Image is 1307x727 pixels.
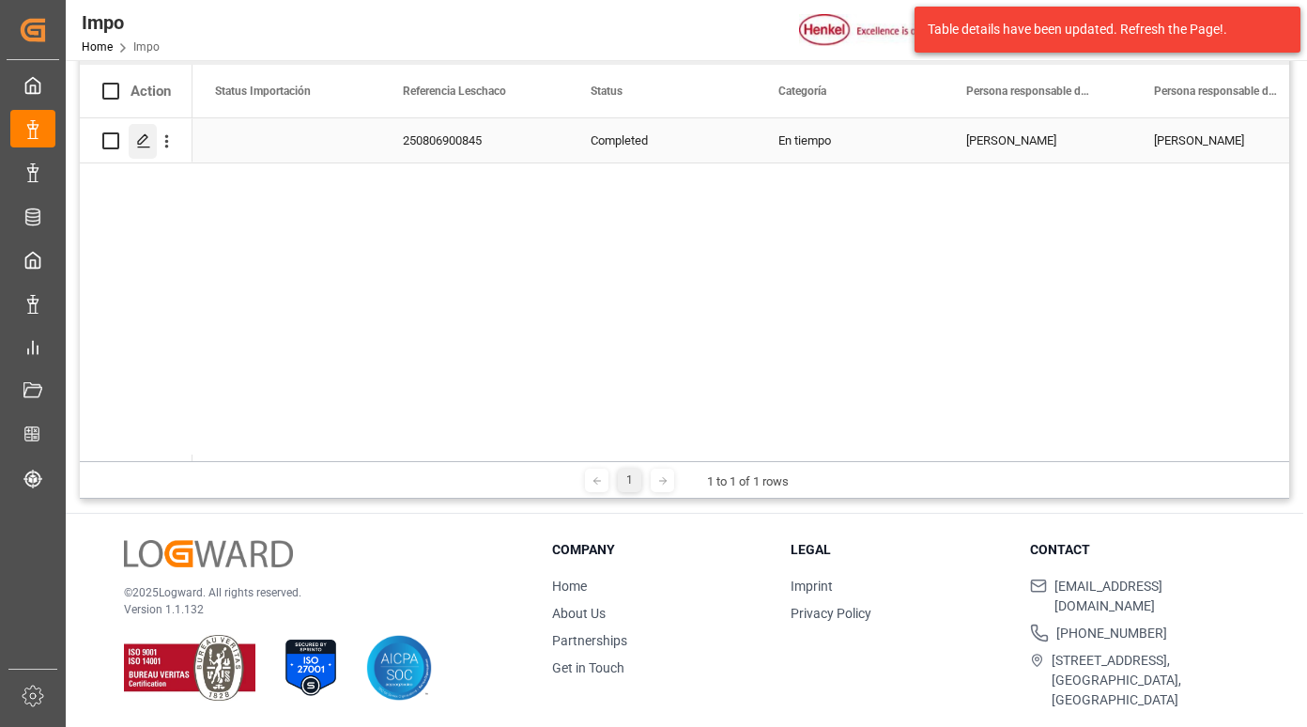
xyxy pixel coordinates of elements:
[124,601,505,618] p: Version 1.1.132
[799,14,957,47] img: Henkel%20logo.jpg_1689854090.jpg
[707,472,789,491] div: 1 to 1 of 1 rows
[278,635,344,701] img: ISO 27001 Certification
[778,85,826,98] span: Categoría
[1056,624,1167,643] span: [PHONE_NUMBER]
[552,606,606,621] a: About Us
[380,118,568,162] div: 250806900845
[552,540,767,560] h3: Company
[1030,540,1245,560] h3: Contact
[1052,651,1245,710] span: [STREET_ADDRESS], [GEOGRAPHIC_DATA], [GEOGRAPHIC_DATA]
[366,635,432,701] img: AICPA SOC
[618,469,641,492] div: 1
[552,660,624,675] a: Get in Touch
[552,579,587,594] a: Home
[403,85,506,98] span: Referencia Leschaco
[791,606,871,621] a: Privacy Policy
[966,85,1092,98] span: Persona responsable de la importacion
[131,83,171,100] div: Action
[1154,85,1280,98] span: Persona responsable de seguimiento
[124,540,293,567] img: Logward Logo
[928,20,1273,39] div: Table details have been updated. Refresh the Page!.
[944,118,1131,162] div: [PERSON_NAME]
[756,118,944,162] div: En tiempo
[791,579,833,594] a: Imprint
[552,633,627,648] a: Partnerships
[568,118,756,162] div: Completed
[1054,577,1245,616] span: [EMAIL_ADDRESS][DOMAIN_NAME]
[80,118,192,163] div: Press SPACE to select this row.
[215,85,311,98] span: Status Importación
[124,584,505,601] p: © 2025 Logward. All rights reserved.
[791,540,1006,560] h3: Legal
[124,635,255,701] img: ISO 9001 & ISO 14001 Certification
[591,85,623,98] span: Status
[82,8,160,37] div: Impo
[82,40,113,54] a: Home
